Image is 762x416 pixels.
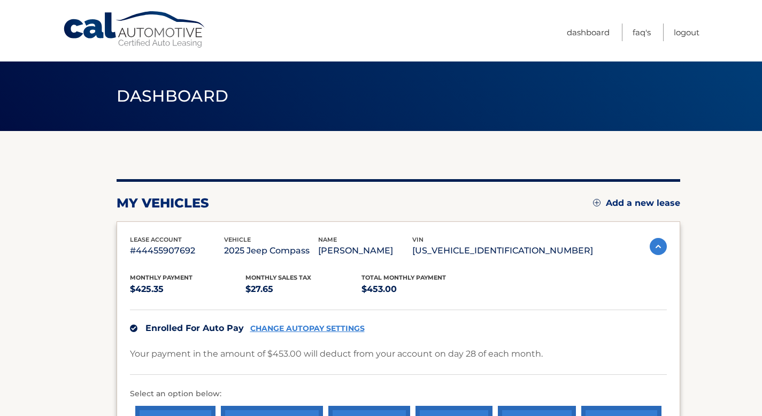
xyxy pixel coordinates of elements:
[130,346,543,361] p: Your payment in the amount of $453.00 will deduct from your account on day 28 of each month.
[130,325,137,332] img: check.svg
[130,282,246,297] p: $425.35
[318,236,337,243] span: name
[318,243,412,258] p: [PERSON_NAME]
[361,282,478,297] p: $453.00
[250,324,365,333] a: CHANGE AUTOPAY SETTINGS
[117,195,209,211] h2: my vehicles
[633,24,651,41] a: FAQ's
[130,243,224,258] p: #44455907692
[63,11,207,49] a: Cal Automotive
[224,236,251,243] span: vehicle
[145,323,244,333] span: Enrolled For Auto Pay
[130,274,193,281] span: Monthly Payment
[130,236,182,243] span: lease account
[650,238,667,255] img: accordion-active.svg
[593,199,601,206] img: add.svg
[412,243,593,258] p: [US_VEHICLE_IDENTIFICATION_NUMBER]
[567,24,610,41] a: Dashboard
[130,388,667,400] p: Select an option below:
[224,243,318,258] p: 2025 Jeep Compass
[412,236,424,243] span: vin
[117,86,229,106] span: Dashboard
[593,198,680,209] a: Add a new lease
[245,274,311,281] span: Monthly sales Tax
[674,24,699,41] a: Logout
[245,282,361,297] p: $27.65
[361,274,446,281] span: Total Monthly Payment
